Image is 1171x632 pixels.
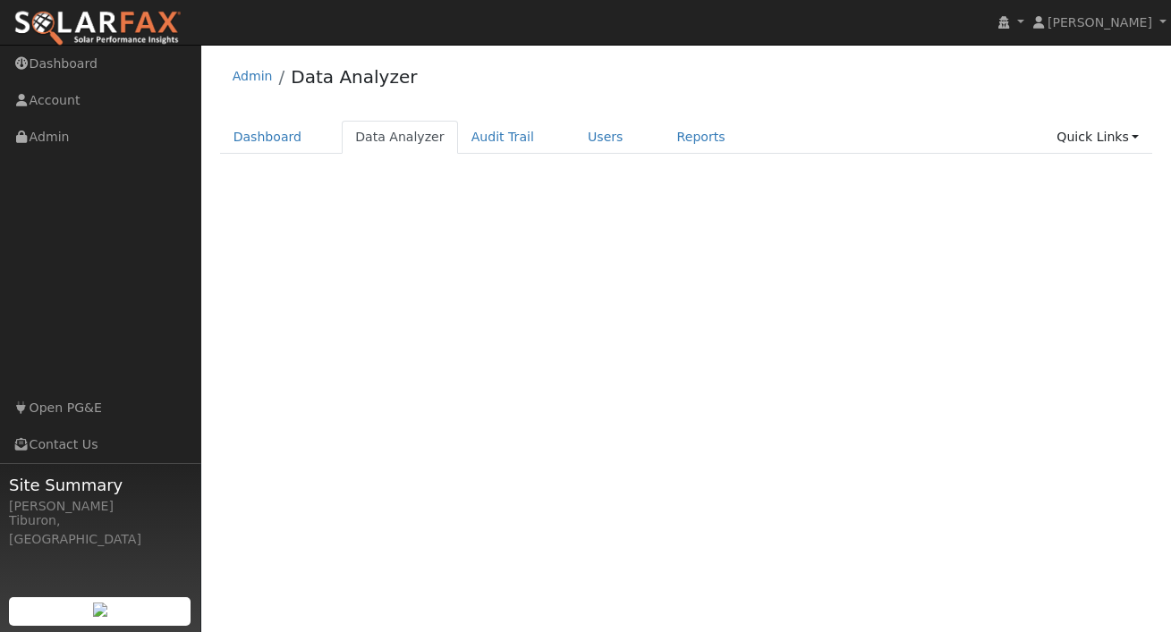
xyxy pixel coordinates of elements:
a: Data Analyzer [291,66,417,88]
img: SolarFax [13,10,182,47]
a: Users [574,121,637,154]
a: Audit Trail [458,121,547,154]
img: retrieve [93,603,107,617]
a: Dashboard [220,121,316,154]
a: Reports [664,121,739,154]
a: Data Analyzer [342,121,458,154]
span: Site Summary [9,473,191,497]
a: Quick Links [1043,121,1152,154]
a: Admin [233,69,273,83]
span: [PERSON_NAME] [1048,15,1152,29]
div: [PERSON_NAME] [9,497,191,516]
div: Tiburon, [GEOGRAPHIC_DATA] [9,511,191,549]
